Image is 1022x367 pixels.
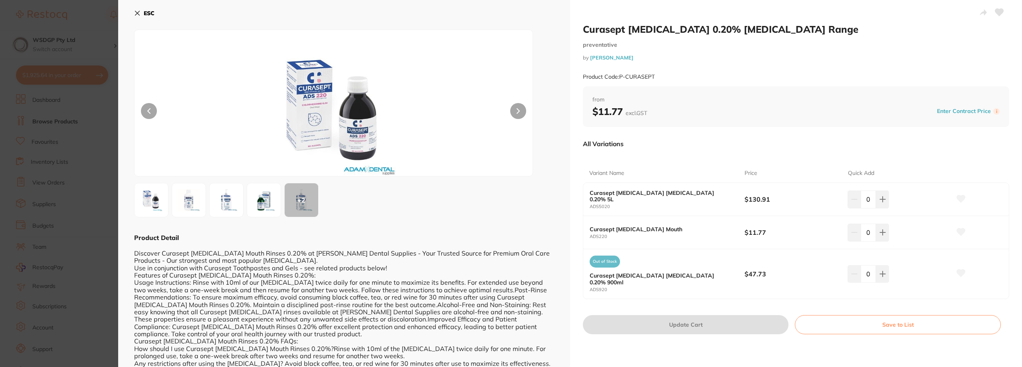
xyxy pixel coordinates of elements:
[212,186,241,214] img: MjAuanBn
[583,42,1009,48] small: preventative
[250,186,278,214] img: MC5qcGc
[137,186,166,214] img: QVNFUFQuanBn
[795,315,1001,334] button: Save to List
[134,6,154,20] button: ESC
[592,105,647,117] b: $11.77
[589,169,624,177] p: Variant Name
[583,315,788,334] button: Update Cart
[993,108,1000,115] label: i
[284,183,319,217] button: +2
[134,234,179,242] b: Product Detail
[285,183,318,217] div: + 2
[745,195,838,204] b: $130.91
[590,256,620,268] span: Out of Stock
[583,73,655,80] small: Product Code: P-CURASEPT
[214,50,453,176] img: QVNFUFQuanBn
[626,109,647,117] span: excl. GST
[848,169,874,177] p: Quick Add
[144,10,154,17] b: ESC
[590,190,729,202] b: Curasept [MEDICAL_DATA] [MEDICAL_DATA] 0.20% 5L
[583,55,1009,61] small: by
[935,107,993,115] button: Enter Contract Price
[745,169,757,177] p: Price
[590,226,729,232] b: Curasept [MEDICAL_DATA] Mouth
[590,234,745,239] small: ADS220
[583,140,624,148] p: All Variations
[590,54,634,61] a: [PERSON_NAME]
[745,228,838,237] b: $11.77
[174,186,203,214] img: MC5qcGc
[592,96,1000,104] span: from
[583,23,1009,35] h2: Curasept [MEDICAL_DATA] 0.20% [MEDICAL_DATA] Range
[590,272,729,285] b: Curasept [MEDICAL_DATA] [MEDICAL_DATA] 0.20% 900ml
[590,287,745,292] small: ADS920
[745,270,838,278] b: $47.73
[590,204,745,209] small: ADS5020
